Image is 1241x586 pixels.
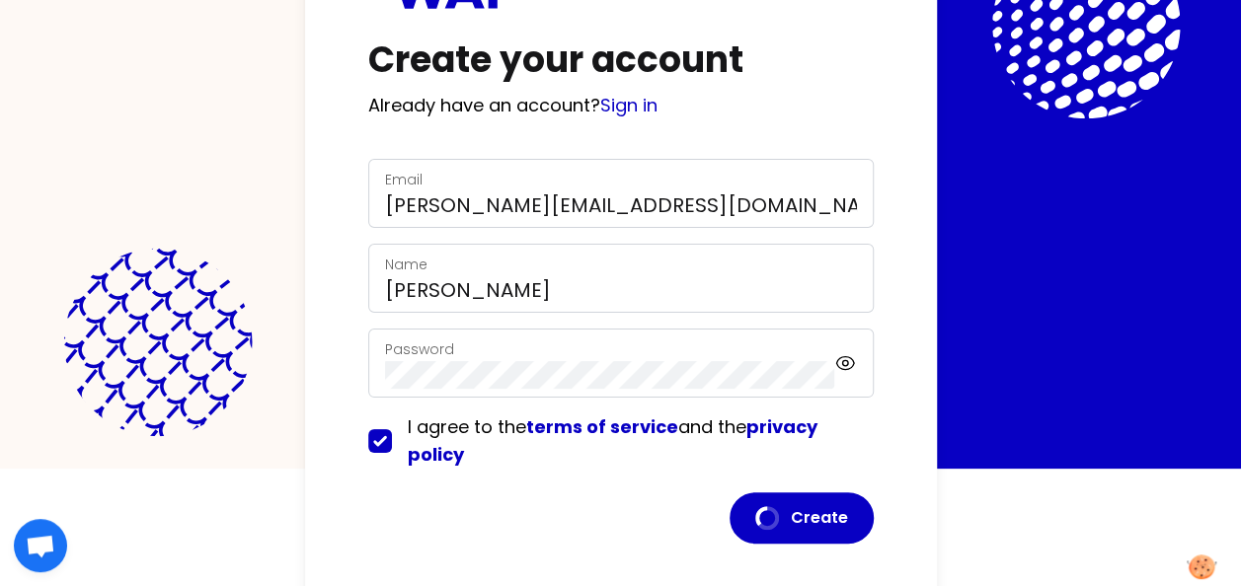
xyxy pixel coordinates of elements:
[14,519,67,572] a: Ouvrir le chat
[600,93,658,117] a: Sign in
[368,92,874,119] p: Already have an account?
[408,414,817,467] span: I agree to the and the
[368,40,874,80] h1: Create your account
[385,255,427,274] label: Name
[385,339,454,359] label: Password
[408,414,817,467] a: privacy policy
[385,170,423,189] label: Email
[730,492,874,544] button: Create
[526,414,678,439] a: terms of service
